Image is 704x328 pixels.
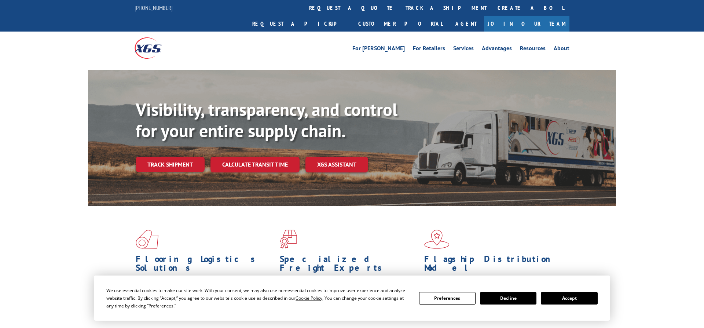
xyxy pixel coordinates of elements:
[353,16,448,32] a: Customer Portal
[136,255,274,276] h1: Flooring Logistics Solutions
[448,16,484,32] a: Agent
[135,4,173,11] a: [PHONE_NUMBER]
[148,303,173,309] span: Preferences
[424,230,450,249] img: xgs-icon-flagship-distribution-model-red
[94,276,610,321] div: Cookie Consent Prompt
[352,45,405,54] a: For [PERSON_NAME]
[136,98,397,142] b: Visibility, transparency, and control for your entire supply chain.
[480,292,536,305] button: Decline
[484,16,569,32] a: Join Our Team
[554,45,569,54] a: About
[453,45,474,54] a: Services
[210,157,300,172] a: Calculate transit time
[106,287,410,310] div: We use essential cookies to make our site work. With your consent, we may also use non-essential ...
[424,255,563,276] h1: Flagship Distribution Model
[413,45,445,54] a: For Retailers
[280,230,297,249] img: xgs-icon-focused-on-flooring-red
[305,157,368,172] a: XGS ASSISTANT
[541,292,597,305] button: Accept
[136,230,158,249] img: xgs-icon-total-supply-chain-intelligence-red
[482,45,512,54] a: Advantages
[136,157,205,172] a: Track shipment
[296,295,322,301] span: Cookie Policy
[280,255,418,276] h1: Specialized Freight Experts
[520,45,546,54] a: Resources
[247,16,353,32] a: Request a pickup
[419,292,476,305] button: Preferences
